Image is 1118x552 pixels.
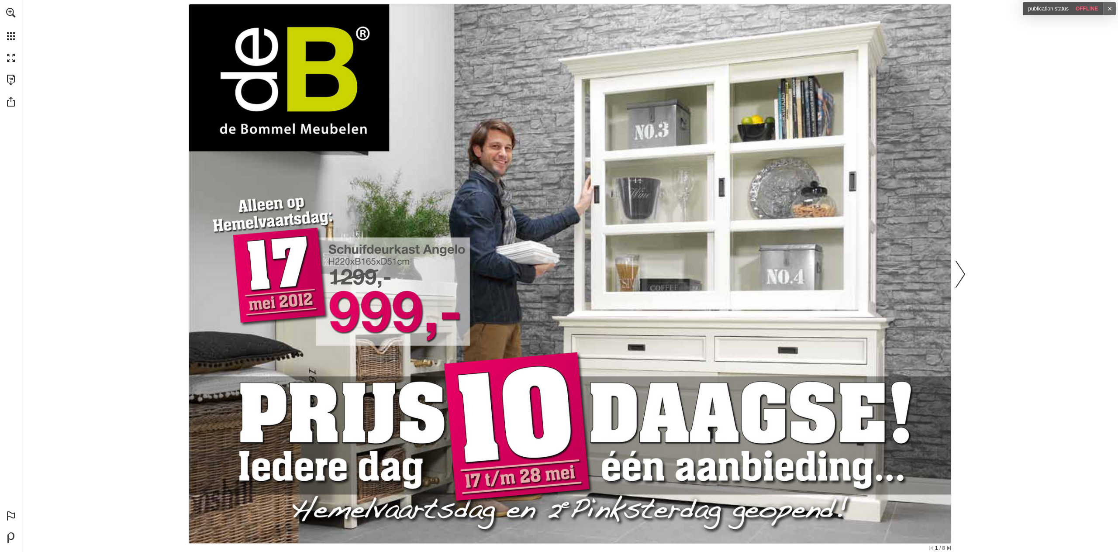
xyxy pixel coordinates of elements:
[935,545,938,552] span: 1
[1028,6,1069,12] span: Publication Status
[938,545,942,552] span: /
[942,545,945,552] span: 8
[947,546,951,550] a: Skip to the last page
[935,545,945,551] span: Current page position is 1 of 8
[189,4,951,543] img: Alleen op g: Hemelvaartsda 17 mei 2012 Schuifdeurkast Angelo H220xB165xD51cm 1299,- 999,- PRIJS 1...
[929,546,933,550] a: Skip to the first page
[1103,2,1116,15] a: ✕
[951,6,970,542] a: Next page
[189,4,951,543] section: Publication Content - My publications - Effect in text
[1023,2,1103,15] div: offline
